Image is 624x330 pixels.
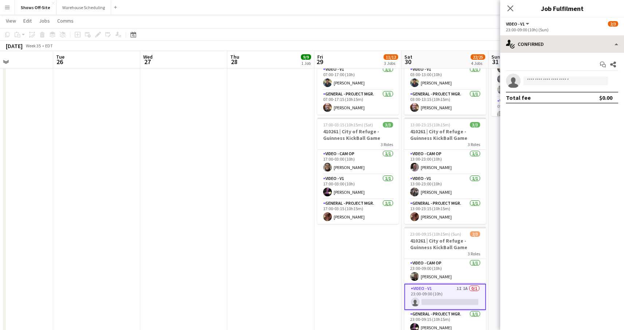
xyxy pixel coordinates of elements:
span: 26 [55,58,64,66]
app-card-role: Video - V11I1A0/123:00-09:00 (10h) [404,284,486,310]
span: 3 Roles [468,142,480,147]
app-card-role: General - Stagehand4/409:00-19:00 (10h)[PERSON_NAME][PERSON_NAME][PERSON_NAME][PERSON_NAME] [491,40,573,97]
span: Video - V1 [506,21,525,27]
h3: Job Fulfilment [500,4,624,13]
span: 13:00-23:15 (10h15m) [410,122,450,127]
app-card-role: General - Project Mgr.1/113:00-23:15 (10h15m)[PERSON_NAME] [404,199,486,224]
app-card-role: Video - V11/117:00-03:00 (10h)[PERSON_NAME] [317,174,399,199]
span: Week 35 [24,43,42,48]
app-card-role: Video - Cam Op1/109:00-19:00 (10h)[PERSON_NAME] [491,97,573,122]
div: [DATE] [6,42,23,50]
span: 11/12 [384,54,398,60]
span: Sat [404,54,412,60]
app-card-role: General - Project Mgr.1/117:00-03:15 (10h15m)[PERSON_NAME] [317,199,399,224]
span: Jobs [39,17,50,24]
span: 3 Roles [381,142,393,147]
span: 30 [403,58,412,66]
app-card-role: Video - V11/107:00-17:00 (10h)[PERSON_NAME] [317,65,399,90]
div: EDT [45,43,53,48]
a: Edit [20,16,35,25]
span: 31 [490,58,500,66]
h3: 410261 | City of Refuge - Guinness KickBall Game [404,237,486,251]
span: 27 [142,58,153,66]
h3: 410261 | City of Refuge - Guinness KickBall Game [404,128,486,141]
span: 22/25 [471,54,485,60]
app-card-role: Video - Cam Op1/117:00-03:00 (10h)[PERSON_NAME] [317,150,399,174]
app-card-role: General - Project Mgr.1/103:00-13:15 (10h15m)[PERSON_NAME] [404,90,486,115]
span: Thu [230,54,239,60]
div: 1 Job [301,60,311,66]
app-card-role: Video - V11/103:00-13:00 (10h)[PERSON_NAME] [404,65,486,90]
button: Warehouse Scheduling [56,0,111,15]
div: 23:00-09:00 (10h) (Sun) [506,27,618,32]
span: 2/3 [470,231,480,237]
a: Comms [54,16,76,25]
button: Video - V1 [506,21,530,27]
div: Total fee [506,94,531,101]
app-card-role: General - Project Mgr.1/107:00-17:15 (10h15m)[PERSON_NAME] [317,90,399,115]
app-card-role: Video - Cam Op1/113:00-23:00 (10h)[PERSON_NAME] [404,150,486,174]
div: 3 Jobs [384,60,398,66]
span: View [6,17,16,24]
div: 4 Jobs [471,60,485,66]
app-job-card: 17:00-03:15 (10h15m) (Sat)3/3410261 | City of Refuge - Guinness KickBall Game3 RolesVideo - Cam O... [317,118,399,224]
app-card-role: Video - Cam Op1/123:00-09:00 (10h)[PERSON_NAME] [404,259,486,284]
div: $0.00 [599,94,612,101]
app-card-role: Video - V11/113:00-23:00 (10h)[PERSON_NAME] [404,174,486,199]
span: 3/3 [383,122,393,127]
span: Comms [57,17,74,24]
h3: 410261 | City of Refuge - Guinness KickBall Game [317,128,399,141]
span: Fri [317,54,323,60]
a: Jobs [36,16,53,25]
a: View [3,16,19,25]
span: 2/3 [608,21,618,27]
span: 9/9 [301,54,311,60]
span: 29 [316,58,323,66]
span: Wed [143,54,153,60]
span: 23:00-09:15 (10h15m) (Sun) [410,231,461,237]
span: 17:00-03:15 (10h15m) (Sat) [323,122,373,127]
span: 3 Roles [468,251,480,256]
app-job-card: 13:00-23:15 (10h15m)3/3410261 | City of Refuge - Guinness KickBall Game3 RolesVideo - Cam Op1/113... [404,118,486,224]
span: Tue [56,54,64,60]
button: Shows Off-Site [15,0,56,15]
span: 28 [229,58,239,66]
span: Sun [491,54,500,60]
span: Edit [23,17,32,24]
div: Confirmed [500,35,624,53]
span: 3/3 [470,122,480,127]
